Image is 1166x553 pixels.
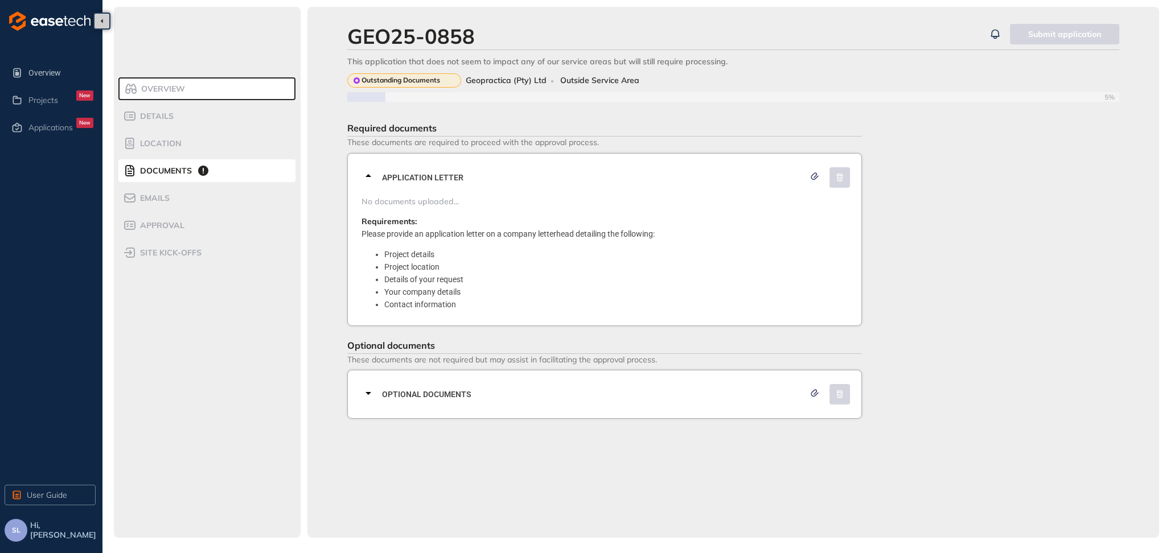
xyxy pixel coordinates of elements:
[362,160,855,195] div: Application letter
[347,57,1119,67] div: This application that does not seem to impact any of our service areas but will still require pro...
[362,76,440,84] span: Outstanding Documents
[137,248,202,258] span: site kick-offs
[137,166,192,176] span: Documents
[347,354,862,365] span: These documents are not required but may assist in facilitating the approval process.
[384,298,855,311] li: Contact information
[137,112,174,121] span: Details
[137,139,182,148] span: Location
[12,526,20,534] span: SL
[362,217,417,226] span: Requirements:
[5,519,27,542] button: SL
[384,248,855,261] li: Project details
[137,193,170,203] span: Emails
[362,228,855,240] p: Please provide an application letter on a company letterhead detailing the following:
[137,221,184,230] span: Approval
[28,96,58,105] span: Projects
[5,485,96,505] button: User Guide
[362,377,855,411] div: Optional documents
[347,137,862,147] span: These documents are required to proceed with the approval process.
[382,388,804,401] span: Optional documents
[384,261,855,273] li: Project location
[1105,93,1119,101] span: 5%
[30,521,98,540] span: Hi, [PERSON_NAME]
[28,123,73,133] span: Applications
[138,84,185,94] span: Overview
[382,171,804,184] span: Application letter
[384,273,855,286] li: Details of your request
[347,340,435,351] span: Optional documents
[76,90,93,101] div: New
[9,11,91,31] img: logo
[466,76,547,85] span: Geopractica (Pty) Ltd
[384,286,855,298] li: Your company details
[560,76,639,85] span: Outside Service Area
[347,122,437,134] span: Required documents
[28,61,93,84] span: Overview
[347,24,475,48] div: GEO25-0858
[76,118,93,128] div: New
[27,489,67,501] span: User Guide
[362,197,855,207] span: No documents uploaded...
